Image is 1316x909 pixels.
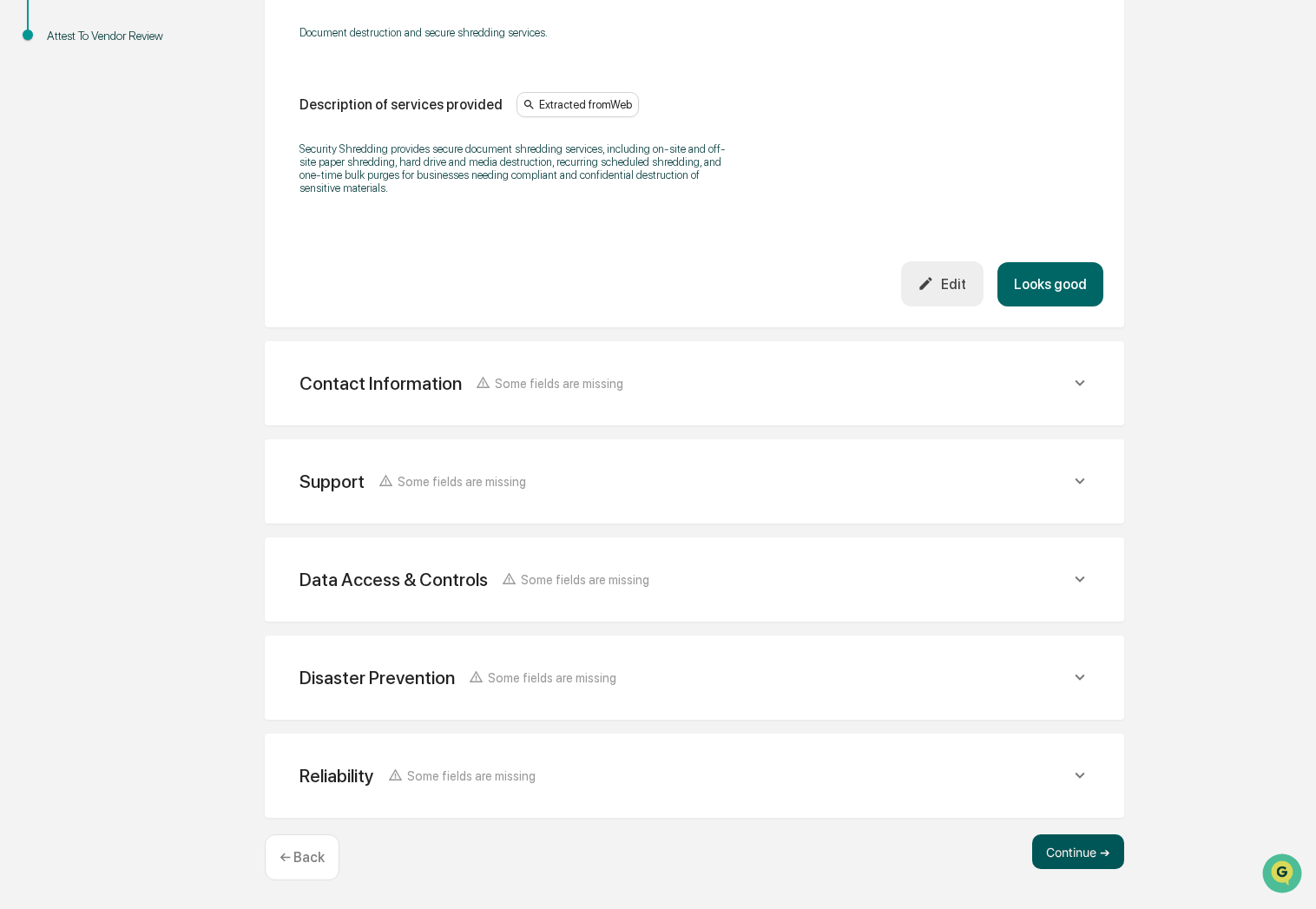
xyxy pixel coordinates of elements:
div: Support [299,471,365,492]
div: Edit [918,275,966,292]
span: Some fields are missing [495,376,623,391]
div: Data Access & ControlsSome fields are missing [286,558,1103,601]
div: Start new chat [59,132,285,149]
span: Some fields are missing [521,572,649,587]
div: ReliabilitySome fields are missing [286,754,1103,797]
div: Reliability [299,765,374,787]
span: Pylon [173,293,210,306]
p: How can we help? [17,36,316,63]
div: Disaster Prevention [299,667,455,688]
button: Looks good [997,262,1103,306]
a: 🖐️Preclearance [10,211,119,242]
a: Powered byPylon [122,293,210,306]
img: 1746055101610-c473b297-6a78-478c-a979-82029cc54cd1 [17,132,49,163]
span: Some fields are missing [398,474,526,489]
a: 🔎Data Lookup [10,244,116,275]
a: 🗄️Attestations [119,211,222,242]
span: Preclearance [35,218,112,235]
div: Contact Information [299,372,462,394]
span: Some fields are missing [407,768,536,783]
button: Continue ➔ [1032,834,1124,869]
div: Contact InformationSome fields are missing [286,362,1103,405]
div: Disaster PreventionSome fields are missing [286,656,1103,699]
div: Description of services provided [299,96,503,113]
div: Extracted from Web [517,92,639,118]
span: Data Lookup [35,251,109,268]
div: 🔎 [17,253,31,267]
button: Start new chat [295,137,316,158]
p: ← Back [280,849,325,866]
button: Edit [901,261,984,306]
p: Security Shredding provides secure document shredding services, including on-site and off-site pa... [299,142,734,194]
div: 🗄️ [126,220,140,234]
div: SupportSome fields are missing [286,460,1103,503]
span: Attestations [143,218,215,235]
span: Some fields are missing [488,670,616,685]
div: Attest To Vendor Review [47,27,189,45]
p: Document destruction and secure shredding services. [299,26,734,39]
iframe: Open customer support [1260,852,1307,899]
div: We're available if you need us! [59,149,220,163]
div: 🖐️ [17,220,31,234]
div: Data Access & Controls [299,569,488,590]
